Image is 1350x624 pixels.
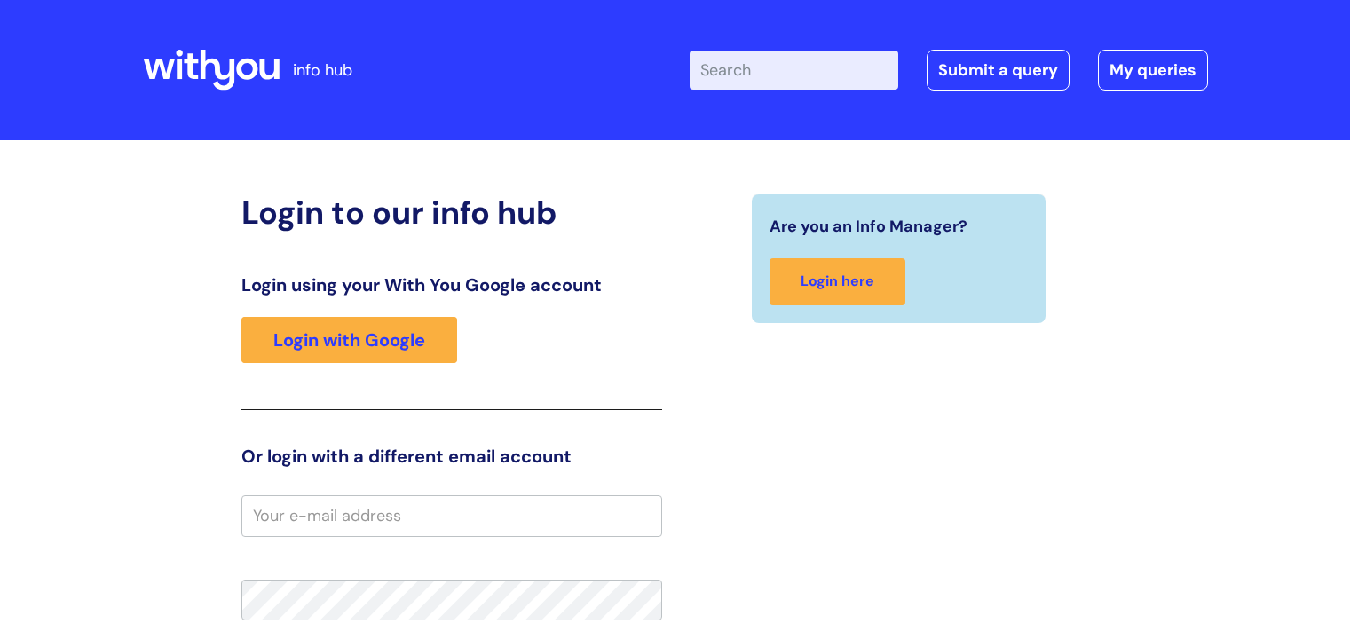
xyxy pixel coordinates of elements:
[927,50,1070,91] a: Submit a query
[690,51,898,90] input: Search
[770,258,905,305] a: Login here
[241,194,662,232] h2: Login to our info hub
[241,446,662,467] h3: Or login with a different email account
[241,495,662,536] input: Your e-mail address
[241,317,457,363] a: Login with Google
[293,56,352,84] p: info hub
[1098,50,1208,91] a: My queries
[241,274,662,296] h3: Login using your With You Google account
[770,212,967,241] span: Are you an Info Manager?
